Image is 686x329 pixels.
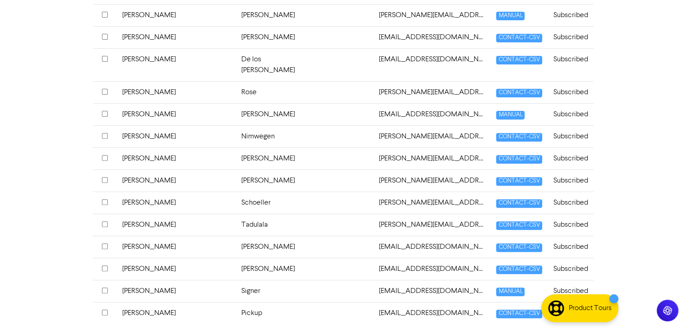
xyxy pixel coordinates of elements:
[496,133,542,142] span: CONTACT-CSV
[373,214,491,236] td: sarah@turnkeysupport.com.au
[496,265,542,274] span: CONTACT-CSV
[236,49,322,82] td: De los [PERSON_NAME]
[236,126,322,148] td: Nimwegen
[548,104,593,126] td: Subscribed
[236,236,322,258] td: [PERSON_NAME]
[236,104,322,126] td: [PERSON_NAME]
[496,221,542,230] span: CONTACT-CSV
[496,155,542,164] span: CONTACT-CSV
[496,89,542,97] span: CONTACT-CSV
[117,104,236,126] td: [PERSON_NAME]
[117,192,236,214] td: [PERSON_NAME]
[548,126,593,148] td: Subscribed
[496,177,542,186] span: CONTACT-CSV
[117,236,236,258] td: [PERSON_NAME]
[117,5,236,27] td: [PERSON_NAME]
[548,5,593,27] td: Subscribed
[496,288,525,296] span: MANUAL
[117,148,236,170] td: [PERSON_NAME]
[236,82,322,104] td: Rose
[373,280,491,302] td: s.signer88@gmx.ch
[373,27,491,49] td: sarahjaynedennis777@gmail.com
[236,214,322,236] td: Tadulala
[373,236,491,258] td: skarp123@hotmail.com
[548,192,593,214] td: Subscribed
[117,214,236,236] td: [PERSON_NAME]
[117,170,236,192] td: [PERSON_NAME]
[373,302,491,324] td: stickup@miamiprivatehospital.com.au
[236,170,322,192] td: [PERSON_NAME]
[548,82,593,104] td: Subscribed
[641,286,686,329] iframe: Chat Widget
[548,27,593,49] td: Subscribed
[496,56,542,64] span: CONTACT-CSV
[117,49,236,82] td: [PERSON_NAME]
[496,111,525,119] span: MANUAL
[373,148,491,170] td: sarah@sociall.io
[548,236,593,258] td: Subscribed
[548,214,593,236] td: Subscribed
[236,302,322,324] td: Pickup
[548,49,593,82] td: Subscribed
[548,258,593,280] td: Subscribed
[373,82,491,104] td: sarah@jingleballschristmasco.com.au
[373,49,491,82] td: sarahjeandlssantos05@gmail.com
[117,126,236,148] td: [PERSON_NAME]
[373,5,491,27] td: sarah.glennie@hotmail.com
[496,243,542,252] span: CONTACT-CSV
[236,258,322,280] td: [PERSON_NAME]
[548,170,593,192] td: Subscribed
[373,104,491,126] td: sarahmitchell88@gmail.com
[373,170,491,192] td: sarah@sosp.com.au
[373,258,491,280] td: spiralskincare@gmail.com
[117,280,236,302] td: [PERSON_NAME]
[117,302,236,324] td: [PERSON_NAME]
[496,199,542,208] span: CONTACT-CSV
[548,148,593,170] td: Subscribed
[236,148,322,170] td: [PERSON_NAME]
[496,12,525,20] span: MANUAL
[496,310,542,318] span: CONTACT-CSV
[548,280,593,302] td: Subscribed
[373,126,491,148] td: sarah.nimwegen@gmail.com
[117,82,236,104] td: [PERSON_NAME]
[496,34,542,42] span: CONTACT-CSV
[373,192,491,214] td: sarah@thevillagemarkets.co
[236,280,322,302] td: Signer
[236,27,322,49] td: [PERSON_NAME]
[236,192,322,214] td: Schoeller
[117,258,236,280] td: [PERSON_NAME]
[117,27,236,49] td: [PERSON_NAME]
[236,5,322,27] td: [PERSON_NAME]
